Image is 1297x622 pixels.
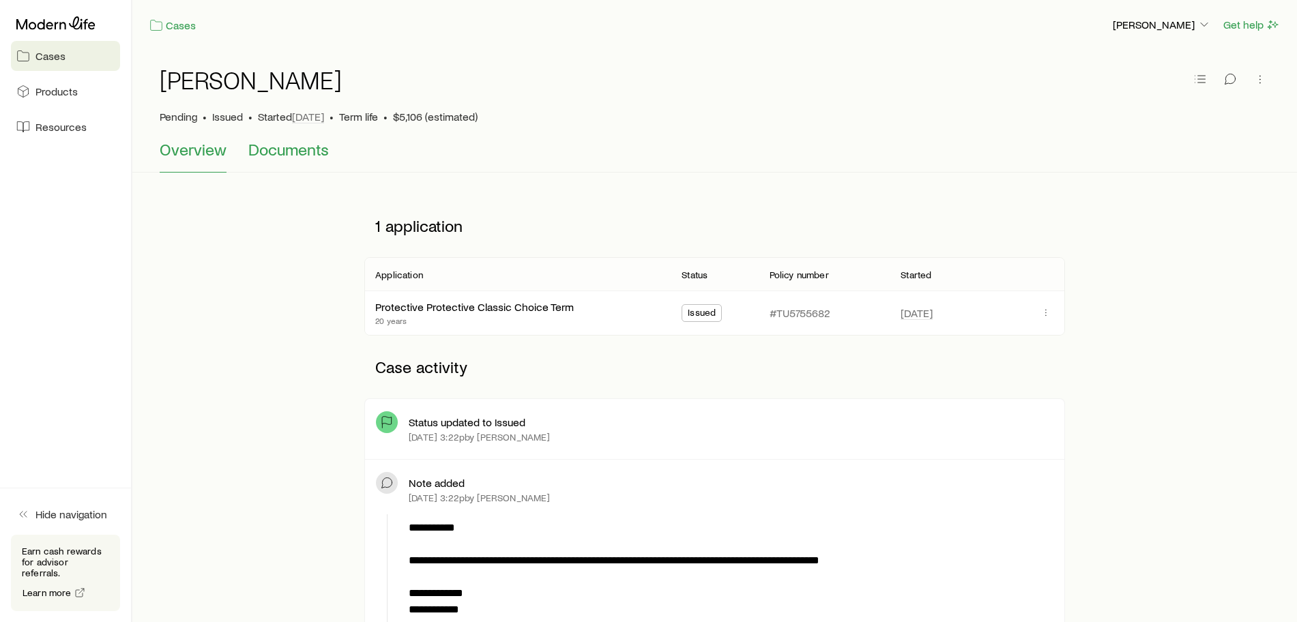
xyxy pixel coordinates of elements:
[11,41,120,71] a: Cases
[11,535,120,611] div: Earn cash rewards for advisor referrals.Learn more
[770,306,830,320] p: #TU5755682
[901,269,931,280] p: Started
[409,492,550,503] p: [DATE] 3:22p by [PERSON_NAME]
[375,315,574,326] p: 20 years
[409,476,465,490] p: Note added
[393,110,478,123] span: $5,106 (estimated)
[258,110,324,123] p: Started
[1223,17,1281,33] button: Get help
[682,269,708,280] p: Status
[1112,17,1212,33] button: [PERSON_NAME]
[35,85,78,98] span: Products
[22,546,109,578] p: Earn cash rewards for advisor referrals.
[364,205,1065,246] p: 1 application
[375,269,423,280] p: Application
[688,307,716,321] span: Issued
[11,499,120,529] button: Hide navigation
[375,300,574,314] div: Protective Protective Classic Choice Term
[35,507,107,521] span: Hide navigation
[383,110,388,123] span: •
[770,269,829,280] p: Policy number
[160,66,342,93] h1: [PERSON_NAME]
[160,140,227,159] span: Overview
[23,588,72,597] span: Learn more
[248,140,329,159] span: Documents
[203,110,207,123] span: •
[160,140,1270,173] div: Case details tabs
[35,49,65,63] span: Cases
[149,18,196,33] a: Cases
[35,120,87,134] span: Resources
[339,110,378,123] span: Term life
[1113,18,1211,31] p: [PERSON_NAME]
[292,110,324,123] span: [DATE]
[160,110,197,123] p: Pending
[11,76,120,106] a: Products
[375,300,574,313] a: Protective Protective Classic Choice Term
[212,110,243,123] span: Issued
[248,110,252,123] span: •
[364,346,1065,387] p: Case activity
[901,306,933,320] span: [DATE]
[11,112,120,142] a: Resources
[409,432,550,443] p: [DATE] 3:22p by [PERSON_NAME]
[330,110,334,123] span: •
[409,415,525,429] p: Status updated to Issued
